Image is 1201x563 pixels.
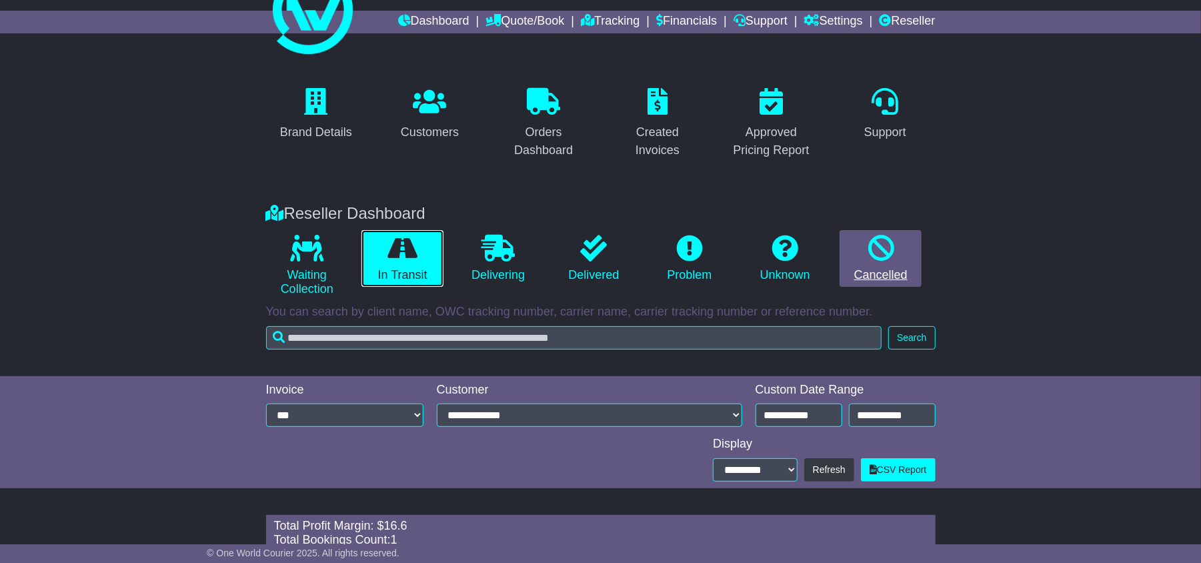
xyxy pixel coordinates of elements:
a: Financials [656,11,717,33]
a: Customers [392,83,467,146]
a: Delivering [457,230,539,288]
a: Reseller [879,11,935,33]
a: Cancelled [840,230,922,288]
div: Customer [437,383,742,398]
div: Custom Date Range [756,383,936,398]
span: 1 [391,533,397,546]
a: Created Invoices [608,83,708,164]
a: Tracking [581,11,640,33]
div: Created Invoices [616,123,700,159]
a: Brand Details [271,83,361,146]
div: Invoice [266,383,423,398]
a: Approved Pricing Report [721,83,822,164]
button: Search [888,326,935,350]
a: In Transit [361,230,443,288]
p: You can search by client name, OWC tracking number, carrier name, carrier tracking number or refe... [266,305,936,320]
div: Display [713,437,935,452]
a: Settings [804,11,863,33]
a: Waiting Collection [266,230,348,302]
div: Total Bookings Count: [274,533,928,548]
a: Support [856,83,915,146]
a: Dashboard [398,11,469,33]
div: Brand Details [280,123,352,141]
div: Support [864,123,906,141]
button: Refresh [804,458,854,482]
span: © One World Courier 2025. All rights reserved. [207,548,399,558]
span: 16.6 [384,519,407,532]
a: Orders Dashboard [493,83,594,164]
div: Reseller Dashboard [259,204,942,223]
a: Problem [648,230,730,288]
a: CSV Report [861,458,936,482]
div: Orders Dashboard [502,123,585,159]
a: Quote/Book [485,11,564,33]
div: Customers [401,123,459,141]
a: Delivered [553,230,635,288]
a: Unknown [744,230,826,288]
div: Approved Pricing Report [730,123,813,159]
div: Total Profit Margin: $ [274,519,928,534]
a: Support [734,11,788,33]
